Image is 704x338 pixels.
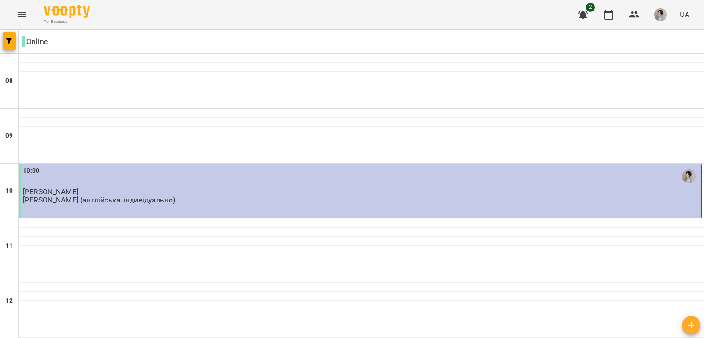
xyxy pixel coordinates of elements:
button: UA [676,6,693,23]
p: Online [22,36,48,47]
h6: 08 [5,76,13,86]
h6: 10 [5,186,13,196]
img: Коваленко Тетяна (а) [682,169,696,183]
span: UA [680,10,689,19]
span: [PERSON_NAME] [23,187,78,196]
button: Створити урок [682,316,700,334]
h6: 09 [5,131,13,141]
h6: 11 [5,241,13,251]
button: Menu [11,4,33,26]
img: 7bb04a996efd70e8edfe3a709af05c4b.jpg [654,8,667,21]
h6: 12 [5,296,13,306]
img: Voopty Logo [44,5,90,18]
span: For Business [44,19,90,25]
label: 10:00 [23,166,40,176]
p: [PERSON_NAME] (англійська, індивідуально) [23,196,175,204]
span: 2 [586,3,595,12]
